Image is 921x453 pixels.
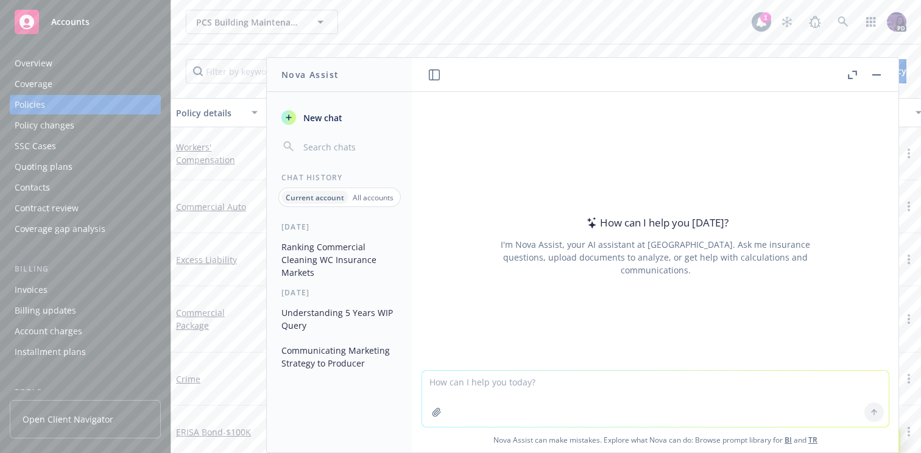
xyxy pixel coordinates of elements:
[10,301,161,320] a: Billing updates
[186,59,397,83] input: Filter by keyword...
[15,321,82,341] div: Account charges
[277,107,403,128] button: New chat
[887,12,906,32] img: photo
[10,198,161,218] a: Contract review
[10,116,161,135] a: Policy changes
[176,254,237,265] a: Excess Liability
[186,10,338,34] button: PCS Building Maintenance Inc
[267,172,412,183] div: Chat History
[176,373,200,385] a: Crime
[10,157,161,177] a: Quoting plans
[10,386,161,398] div: Tools
[277,237,403,283] button: Ranking Commercial Cleaning WC Insurance Markets
[10,54,161,73] a: Overview
[176,307,225,331] a: Commercial Package
[176,107,244,119] div: Policy details
[15,74,52,94] div: Coverage
[484,238,827,276] div: I'm Nova Assist, your AI assistant at [GEOGRAPHIC_DATA]. Ask me insurance questions, upload docum...
[902,424,916,439] a: more
[775,10,799,34] a: Stop snowing
[15,95,45,114] div: Policies
[196,16,302,29] span: PCS Building Maintenance Inc
[15,342,86,362] div: Installment plans
[223,426,251,438] span: - $100K
[51,17,90,27] span: Accounts
[902,371,916,386] a: more
[902,252,916,267] a: more
[263,98,415,127] button: Lines of coverage
[10,136,161,156] a: SSC Cases
[267,222,412,232] div: [DATE]
[353,192,393,203] p: All accounts
[902,199,916,214] a: more
[15,178,50,197] div: Contacts
[10,280,161,300] a: Invoices
[15,157,72,177] div: Quoting plans
[277,303,403,335] button: Understanding 5 Years WIP Query
[417,427,894,452] span: Nova Assist can make mistakes. Explore what Nova can do: Browse prompt library for and
[171,98,263,127] button: Policy details
[10,321,161,341] a: Account charges
[15,136,56,156] div: SSC Cases
[583,215,729,231] div: How can I help you [DATE]?
[176,201,246,212] a: Commercial Auto
[15,198,79,218] div: Contract review
[10,263,161,275] div: Billing
[301,111,342,124] span: New chat
[15,280,48,300] div: Invoices
[785,435,792,445] a: BI
[10,5,161,39] a: Accounts
[176,426,251,438] a: ERISA Bond
[277,340,403,373] button: Communicating Marketing Strategy to Producer
[760,12,771,23] div: 1
[267,287,412,298] div: [DATE]
[15,219,105,239] div: Coverage gap analysis
[902,312,916,326] a: more
[831,10,855,34] a: Search
[10,342,161,362] a: Installment plans
[10,178,161,197] a: Contacts
[301,138,398,155] input: Search chats
[286,192,344,203] p: Current account
[15,54,52,73] div: Overview
[10,95,161,114] a: Policies
[859,10,883,34] a: Switch app
[10,219,161,239] a: Coverage gap analysis
[808,435,817,445] a: TR
[902,146,916,161] a: more
[281,68,339,81] h1: Nova Assist
[176,141,235,166] a: Workers' Compensation
[23,413,113,426] span: Open Client Navigator
[803,10,827,34] a: Report a Bug
[15,301,76,320] div: Billing updates
[10,74,161,94] a: Coverage
[15,116,74,135] div: Policy changes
